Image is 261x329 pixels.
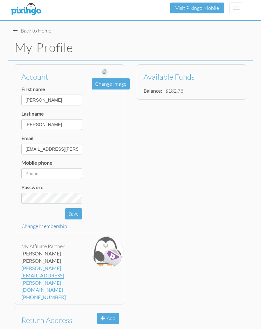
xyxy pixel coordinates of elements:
nav-back: Home [13,21,248,34]
div: [PERSON_NAME] [21,250,82,265]
label: First name [21,86,45,93]
input: Email [21,144,82,154]
button: Visit Pixingo Mobile [170,3,224,13]
a: Visit Pixingo Mobile [175,5,219,11]
h3: Return Address [21,316,113,324]
button: Save [65,208,82,219]
img: pixingo logo [9,2,43,18]
input: Phone [21,168,82,179]
strong: Balance: [144,88,162,94]
span: [PERSON_NAME] [21,258,61,264]
img: 4284_Sherrie.jpg [102,69,108,75]
div: Back to Home [13,27,51,34]
label: Last name [21,110,44,118]
button: Change Image [92,78,130,89]
h3: Account [21,73,77,81]
input: Last name [21,119,82,130]
h1: My Profile [15,41,253,54]
img: pixingo-penguin.png [92,236,123,268]
label: Mobile phone [21,159,53,167]
td: $182.78 [164,86,185,96]
h3: Available Funds [144,73,235,81]
label: Email [21,135,33,142]
label: Password [21,184,44,191]
a: Change Membership [21,223,67,229]
button: Add [97,313,119,324]
div: My Affiliate Partner [21,243,82,250]
input: First name [21,95,82,105]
